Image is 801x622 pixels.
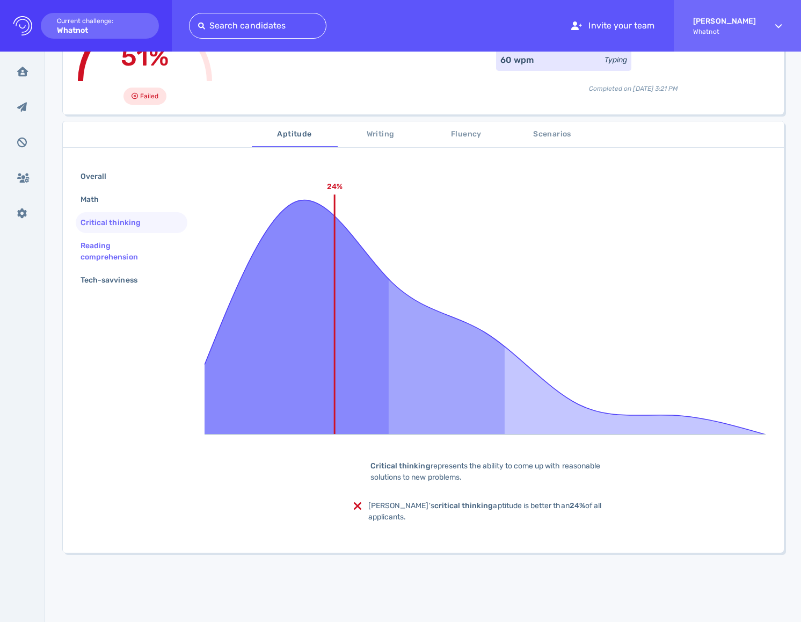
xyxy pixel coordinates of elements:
div: Tech-savviness [78,272,150,288]
b: critical thinking [434,501,493,510]
span: Whatnot [693,28,756,35]
div: Critical thinking [78,215,154,230]
span: Failed [140,90,158,103]
span: Writing [344,128,417,141]
b: Critical thinking [370,461,431,471]
span: 51% [121,41,169,72]
div: 60 wpm [500,54,534,67]
div: Typing [605,54,627,66]
div: Reading comprehension [78,238,176,265]
div: Math [78,192,112,207]
div: represents the ability to come up with reasonable solutions to new problems. [354,460,622,483]
b: 24% [570,501,585,510]
strong: [PERSON_NAME] [693,17,756,26]
span: Aptitude [258,128,331,141]
div: Completed on [DATE] 3:21 PM [496,75,771,93]
div: Overall [78,169,119,184]
span: Fluency [430,128,503,141]
span: Scenarios [516,128,589,141]
text: 24% [327,182,343,191]
span: [PERSON_NAME]'s aptitude is better than of all applicants. [368,501,601,522]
